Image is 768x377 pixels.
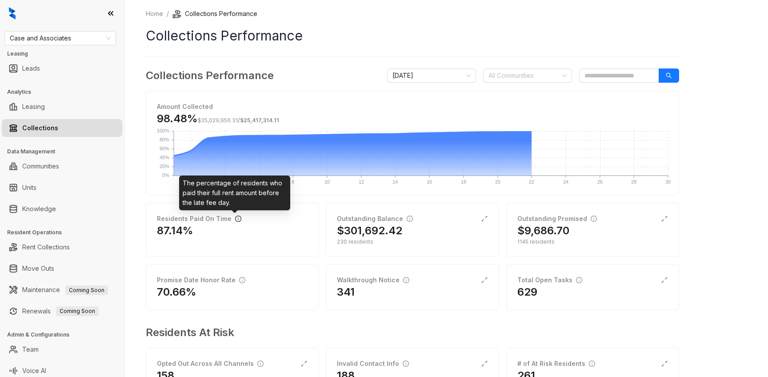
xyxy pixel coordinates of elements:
span: expand-alt [300,360,308,367]
div: Invalid Contact Info [337,359,409,369]
a: Move Outs [22,260,54,277]
a: Rent Collections [22,238,70,256]
span: expand-alt [481,360,488,367]
li: Maintenance [2,281,122,299]
h2: $9,686.70 [517,224,569,238]
li: Rent Collections [2,238,122,256]
span: info-circle [407,216,413,222]
span: Coming Soon [56,306,99,316]
span: expand-alt [481,277,488,284]
span: info-circle [239,277,245,283]
div: Promise Date Honor Rate [157,275,245,285]
div: Opted Out Across All Channels [157,359,264,369]
span: Coming Soon [65,285,108,295]
text: 14 [392,179,398,184]
text: 8 [292,179,294,184]
li: Leasing [2,98,122,116]
span: / [198,117,279,124]
div: The percentage of residents who paid their full rent amount before the late fee day. [179,176,290,210]
h3: Analytics [7,88,124,96]
text: 16 [427,179,432,184]
h1: Collections Performance [146,26,679,46]
div: Residents Paid On Time [157,214,241,224]
text: 20 [495,179,500,184]
text: 40% [160,155,169,160]
text: 22 [529,179,534,184]
a: Collections [22,119,58,137]
a: RenewalsComing Soon [22,302,99,320]
span: info-circle [235,216,241,222]
span: expand-alt [661,277,668,284]
span: info-circle [576,277,582,283]
div: Total Open Tasks [517,275,582,285]
li: Renewals [2,302,122,320]
text: 20% [160,164,169,169]
li: Leads [2,60,122,77]
img: logo [9,7,16,20]
a: Communities [22,157,59,175]
li: Collections Performance [172,9,257,19]
a: Leasing [22,98,45,116]
div: Outstanding Promised [517,214,597,224]
h2: 87.14% [157,224,193,238]
span: search [666,72,672,79]
text: 10 [324,179,330,184]
a: Leads [22,60,40,77]
h3: Resident Operations [7,229,124,237]
span: info-circle [403,361,409,367]
span: Case and Associates [10,32,111,45]
li: Units [2,179,122,197]
div: 1145 residents [517,238,668,246]
li: Collections [2,119,122,137]
h3: Residents At Risk [146,325,672,341]
h2: $301,692.42 [337,224,402,238]
text: 80% [160,137,169,142]
li: Communities [2,157,122,175]
span: info-circle [403,277,409,283]
text: 100% [157,128,169,133]
a: Units [22,179,36,197]
span: expand-alt [481,215,488,222]
span: info-circle [257,361,264,367]
span: $25,029,956.31 [198,117,238,124]
a: Home [144,9,165,19]
h3: Data Management [7,148,124,156]
strong: Amount Collected [157,103,213,110]
h2: 70.66% [157,285,196,299]
div: # of At Risk Residents [517,359,595,369]
h3: Leasing [7,50,124,58]
span: expand-alt [661,360,668,367]
text: 60% [160,146,169,151]
text: 28 [631,179,636,184]
a: Knowledge [22,200,56,218]
li: Team [2,341,122,358]
span: $25,417,314.11 [240,117,279,124]
text: 24 [563,179,568,184]
h3: Collections Performance [146,68,274,84]
h2: 341 [337,285,355,299]
li: Move Outs [2,260,122,277]
text: 30 [665,179,671,184]
div: Walkthrough Notice [337,275,409,285]
li: Knowledge [2,200,122,218]
li: / [167,9,169,19]
h3: 98.48% [157,112,279,126]
div: Outstanding Balance [337,214,413,224]
span: expand-alt [661,215,668,222]
span: info-circle [589,361,595,367]
div: 230 residents [337,238,488,246]
span: info-circle [591,216,597,222]
a: Team [22,341,39,358]
h3: Admin & Configurations [7,331,124,339]
h2: 629 [517,285,537,299]
text: 12 [359,179,364,184]
text: 0% [162,172,169,178]
text: 18 [461,179,466,184]
span: September 2025 [392,69,471,82]
text: 26 [597,179,603,184]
